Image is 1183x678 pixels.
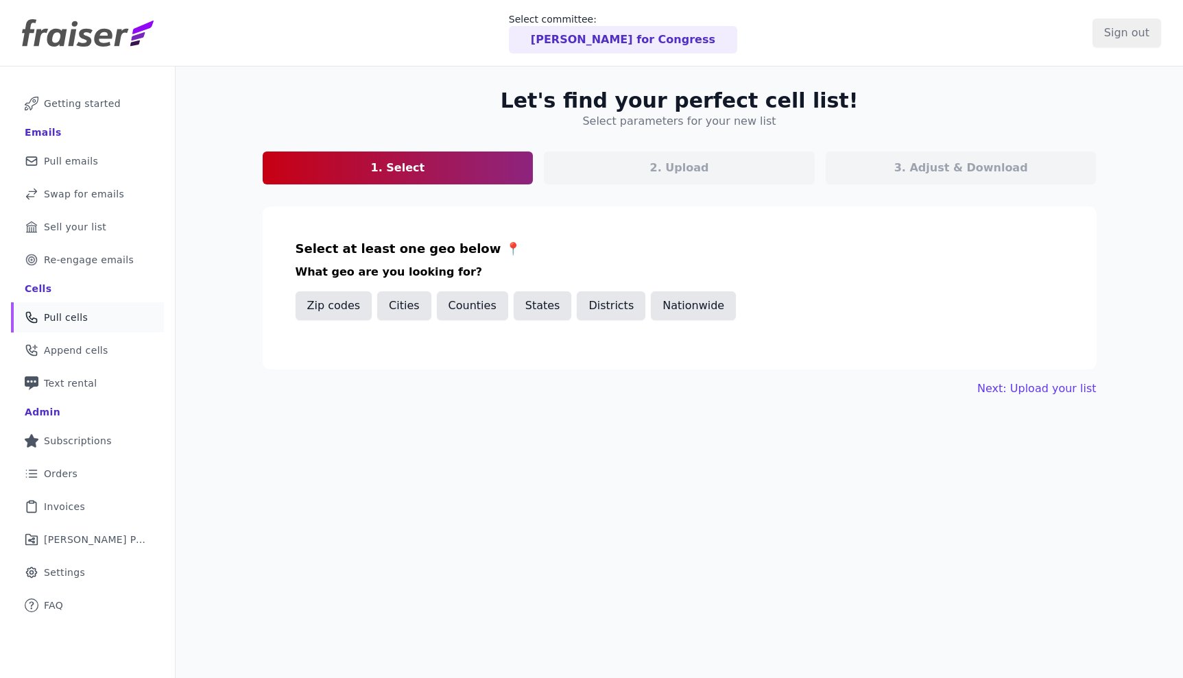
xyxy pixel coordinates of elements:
button: Cities [377,291,431,320]
a: Pull emails [11,146,164,176]
span: Append cells [44,343,108,357]
button: Nationwide [651,291,736,320]
button: Counties [437,291,508,320]
span: [PERSON_NAME] Performance [44,533,147,546]
input: Sign out [1092,19,1161,47]
button: Next: Upload your list [977,380,1096,397]
p: 2. Upload [650,160,709,176]
span: Invoices [44,500,85,513]
a: Select committee: [PERSON_NAME] for Congress [509,12,737,53]
p: 3. Adjust & Download [894,160,1028,176]
button: Districts [577,291,645,320]
a: Swap for emails [11,179,164,209]
p: Select committee: [509,12,737,26]
a: Invoices [11,492,164,522]
a: Text rental [11,368,164,398]
span: FAQ [44,598,63,612]
a: Settings [11,557,164,588]
h4: Select parameters for your new list [582,113,776,130]
p: [PERSON_NAME] for Congress [531,32,715,48]
a: Getting started [11,88,164,119]
span: Settings [44,566,85,579]
a: 1. Select [263,152,534,184]
span: Orders [44,467,77,481]
a: [PERSON_NAME] Performance [11,524,164,555]
span: Subscriptions [44,434,112,448]
span: Sell your list [44,220,106,234]
span: Getting started [44,97,121,110]
span: Text rental [44,376,97,390]
a: FAQ [11,590,164,620]
button: Zip codes [296,291,372,320]
img: Fraiser Logo [22,19,154,47]
button: States [514,291,572,320]
p: 1. Select [371,160,425,176]
span: Swap for emails [44,187,124,201]
span: Select at least one geo below 📍 [296,241,521,256]
div: Emails [25,125,62,139]
h2: Let's find your perfect cell list! [501,88,859,113]
span: Pull cells [44,311,88,324]
h3: What geo are you looking for? [296,264,1064,280]
div: Admin [25,405,60,419]
span: Pull emails [44,154,98,168]
a: Orders [11,459,164,489]
a: Pull cells [11,302,164,332]
a: Re-engage emails [11,245,164,275]
a: Subscriptions [11,426,164,456]
div: Cells [25,282,51,295]
a: Sell your list [11,212,164,242]
span: Re-engage emails [44,253,134,267]
a: Append cells [11,335,164,365]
